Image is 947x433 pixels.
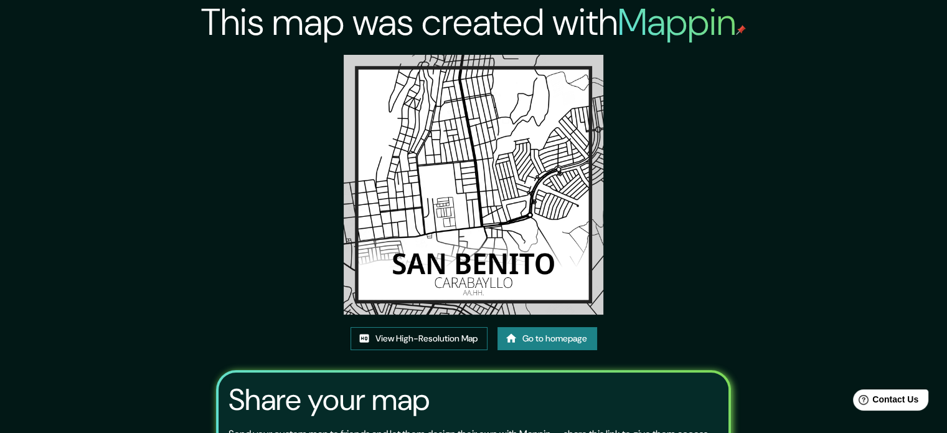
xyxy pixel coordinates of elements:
a: Go to homepage [497,327,597,350]
h3: Share your map [229,383,430,417]
img: mappin-pin [736,25,746,35]
img: created-map [344,55,603,315]
a: View High-Resolution Map [351,327,488,350]
iframe: Help widget launcher [836,384,933,419]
